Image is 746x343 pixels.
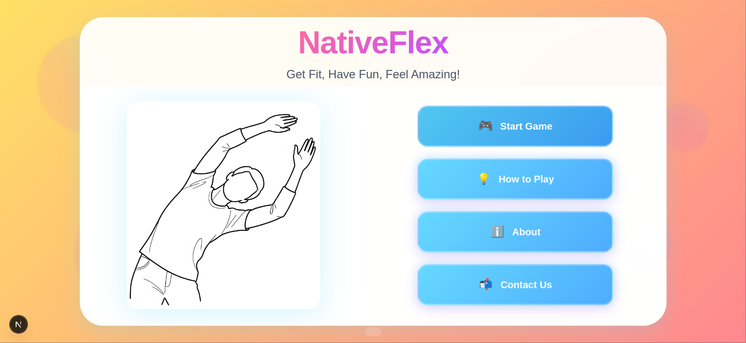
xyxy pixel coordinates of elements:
[417,211,613,252] button: ℹ️About
[477,174,491,184] span: 💡
[479,279,493,290] span: 📬
[417,159,613,200] button: 💡How to Play
[477,119,494,133] span: 🎮
[298,25,448,60] h1: NativeFlex
[417,106,613,147] button: 🎮Start Game
[417,264,613,305] button: 📬Contact Us
[490,227,504,237] span: ℹ️
[126,101,320,309] img: Person doing fitness exercise
[286,66,460,83] p: Get Fit, Have Fun, Feel Amazing!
